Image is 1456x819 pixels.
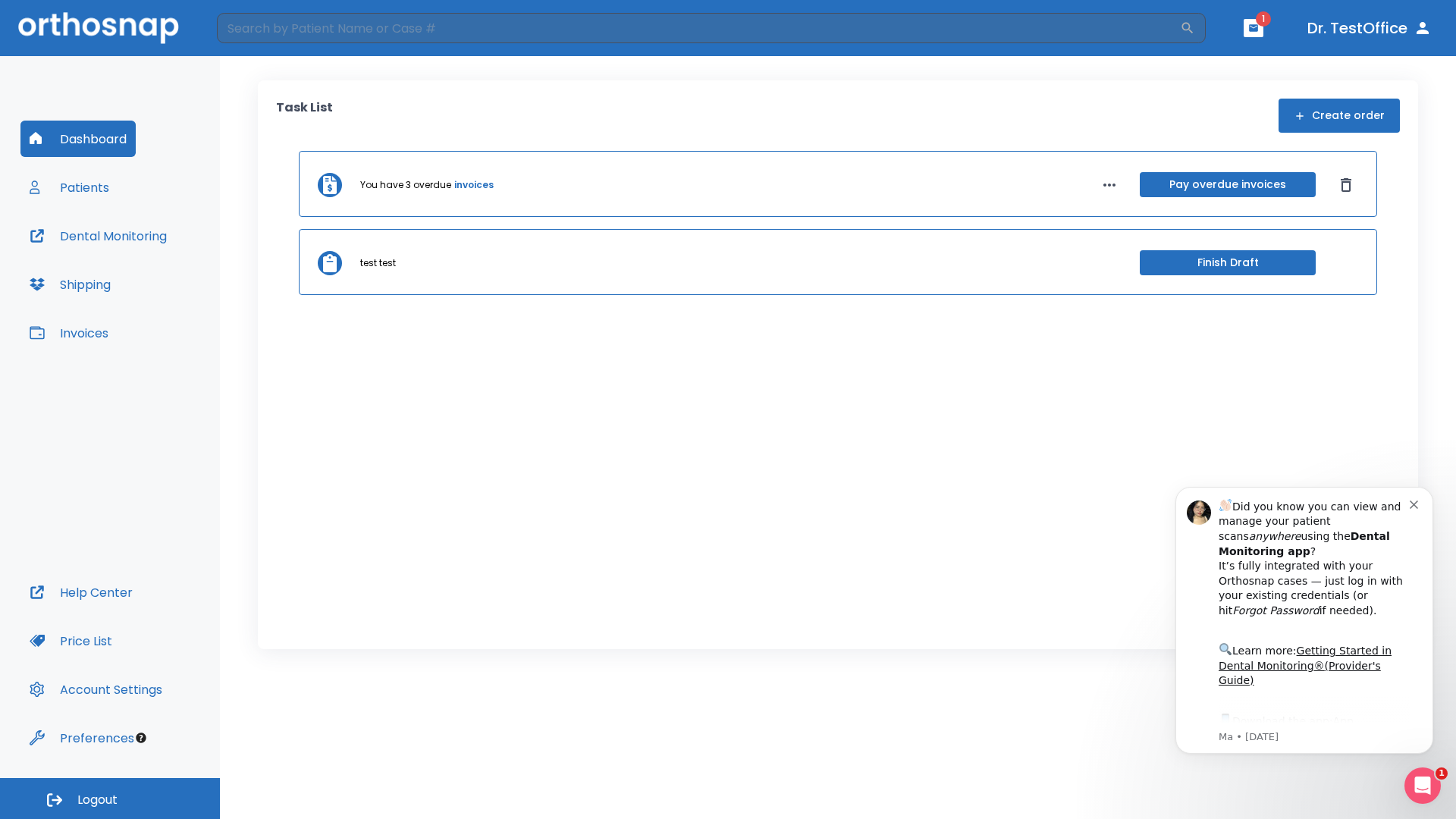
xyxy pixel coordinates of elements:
[454,178,494,192] a: invoices
[20,169,118,206] button: Patients
[1140,250,1316,275] button: Finish Draft
[1256,11,1271,27] span: 1
[360,178,451,192] p: You have 3 overdue
[1301,14,1438,42] button: Dr. TestOffice
[20,121,136,157] button: Dashboard
[20,671,171,708] button: Account Settings
[20,623,121,659] button: Price List
[77,792,118,808] span: Logout
[360,256,396,270] p: test test
[1279,99,1400,133] button: Create order
[217,13,1180,43] input: Search by Patient Name or Case #
[1140,172,1316,197] button: Pay overdue invoices
[18,12,179,43] img: Orthosnap
[276,99,333,133] p: Task List
[20,574,142,610] button: Help Center
[20,720,143,756] button: Preferences
[20,266,120,303] button: Shipping
[1404,767,1441,804] iframe: Intercom live chat
[1436,767,1448,780] span: 1
[134,731,148,745] div: Tooltip anchor
[1334,173,1358,197] button: Dismiss
[1153,468,1456,811] iframe: Intercom notifications message
[20,315,118,351] button: Invoices
[20,218,176,254] button: Dental Monitoring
